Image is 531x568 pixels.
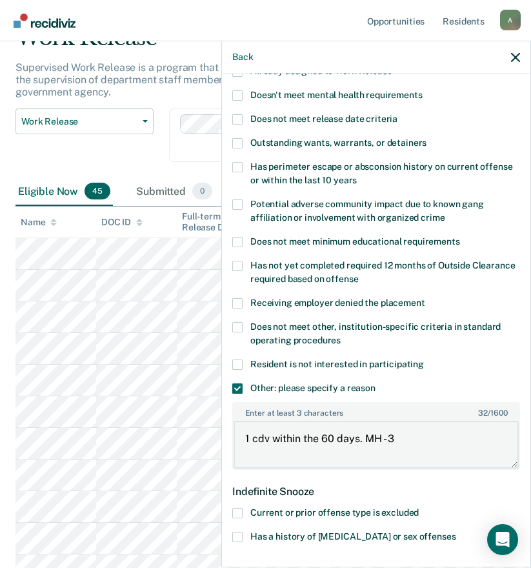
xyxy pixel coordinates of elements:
div: Full-term Release Date [182,211,252,233]
div: DOC ID [101,217,143,228]
div: Indefinite Snooze [232,475,520,508]
span: Has a history of [MEDICAL_DATA] or sex offenses [250,531,456,542]
div: Open Intercom Messenger [487,524,518,555]
div: A [500,10,521,30]
span: Has perimeter escape or absconsion history on current offense or within the last 10 years [250,161,512,185]
label: Enter at least 3 characters [234,403,519,418]
span: Work Release [21,116,137,127]
span: Resident is not interested in participating [250,359,424,369]
div: Name [21,217,57,228]
span: Does not meet release date criteria [250,114,397,124]
textarea: 1 cdv within the 60 days. MH - 3 [234,421,519,469]
span: 0 [192,183,212,199]
span: Potential adverse community impact due to known gang affiliation or involvement with organized crime [250,199,484,223]
img: Recidiviz [14,14,75,28]
span: Does not meet other, institution-specific criteria in standard operating procedures [250,321,501,345]
button: Back [232,52,253,63]
p: Supervised Work Release is a program that allows residents to work outside of the institution und... [15,61,480,98]
span: Other: please specify a reason [250,383,376,393]
button: Profile dropdown button [500,10,521,30]
span: Current or prior offense type is excluded [250,507,419,518]
div: Eligible Now [15,177,113,206]
span: Doesn't meet mental health requirements [250,90,423,100]
span: Has not yet completed required 12 months of Outside Clearance required based on offense [250,260,515,284]
span: Receiving employer denied the placement [250,298,425,308]
span: / 1600 [478,409,507,418]
span: Outstanding wants, warrants, or detainers [250,137,426,148]
div: Submitted [134,177,215,206]
span: 32 [478,409,488,418]
span: Does not meet minimum educational requirements [250,236,460,247]
span: 45 [85,183,110,199]
div: Work Release [15,25,494,61]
